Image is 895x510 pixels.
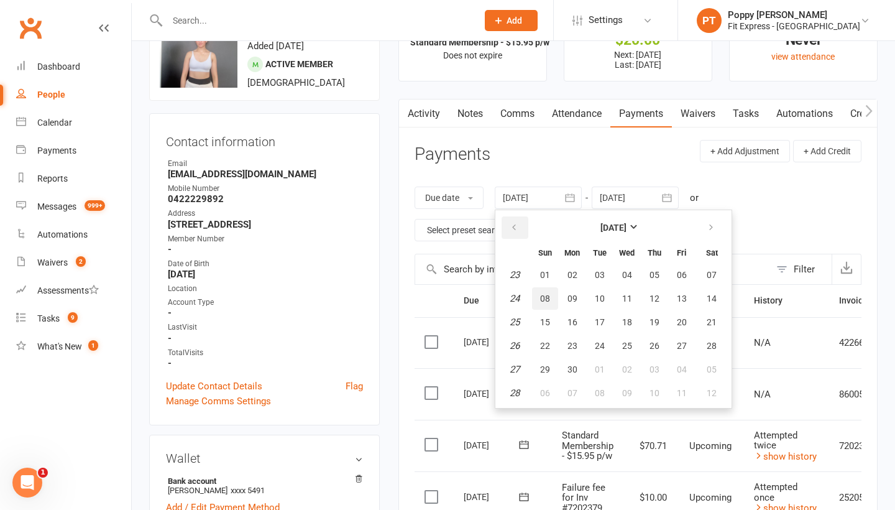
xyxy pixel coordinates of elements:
span: 02 [567,270,577,280]
a: Comms [492,100,543,128]
strong: - [168,333,363,344]
button: 18 [614,311,640,333]
strong: 0422229892 [168,193,363,205]
button: 28 [696,335,728,357]
button: 10 [587,287,613,310]
span: 21 [707,317,717,327]
a: Calendar [16,109,131,137]
span: 11 [677,388,687,398]
span: 13 [677,294,687,304]
div: [DATE] [464,487,521,506]
div: Account Type [168,297,363,308]
span: 2 [76,256,86,267]
div: or [690,190,699,205]
strong: Bank account [168,476,357,486]
div: Address [168,208,363,220]
span: [DEMOGRAPHIC_DATA] [247,77,345,88]
button: 12 [641,287,668,310]
a: Dashboard [16,53,131,81]
div: Fit Express - [GEOGRAPHIC_DATA] [728,21,860,32]
div: Waivers [37,257,68,267]
button: 06 [669,264,695,286]
span: 02 [622,364,632,374]
h3: Wallet [166,452,363,465]
a: Clubworx [15,12,46,44]
div: Payments [37,146,76,155]
button: 19 [641,311,668,333]
button: 04 [614,264,640,286]
button: 22 [532,335,558,357]
button: 03 [587,264,613,286]
em: 25 [510,317,520,328]
span: 999+ [85,200,105,211]
button: 24 [587,335,613,357]
span: 09 [567,294,577,304]
div: Assessments [37,285,99,295]
div: LastVisit [168,322,363,333]
em: 26 [510,340,520,351]
small: Friday [677,248,686,257]
button: 03 [641,358,668,381]
span: 03 [595,270,605,280]
span: 22 [540,341,550,351]
span: 06 [677,270,687,280]
div: Reports [37,174,68,183]
button: 02 [559,264,585,286]
div: People [37,90,65,100]
button: 01 [587,358,613,381]
button: 13 [669,287,695,310]
span: 10 [649,388,659,398]
span: 28 [707,341,717,351]
a: show history [754,451,817,462]
button: 05 [696,358,728,381]
a: Notes [449,100,492,128]
strong: - [168,358,363,369]
a: Activity [399,100,449,128]
td: 7202379 [828,420,886,472]
button: 17 [587,311,613,333]
a: Tasks 9 [16,305,131,333]
span: 04 [622,270,632,280]
button: 11 [614,287,640,310]
a: Waivers 2 [16,249,131,277]
span: Does not expire [443,50,502,60]
span: 01 [595,364,605,374]
span: 15 [540,317,550,327]
strong: - [168,244,363,255]
li: [PERSON_NAME] [166,475,363,497]
a: Payments [16,137,131,165]
small: Thursday [648,248,661,257]
span: Settings [589,6,623,34]
span: xxxx 5491 [231,486,265,495]
img: image1731871245.png [160,10,237,88]
button: 16 [559,311,585,333]
button: 08 [587,382,613,404]
div: [DATE] [464,435,521,455]
div: [DATE] [464,332,521,351]
div: Automations [37,229,88,239]
h3: Payments [415,145,490,164]
div: Mobile Number [168,183,363,195]
small: Monday [564,248,580,257]
strong: [DATE] [600,223,626,233]
strong: [STREET_ADDRESS] [168,219,363,230]
button: 25 [614,335,640,357]
span: 17 [595,317,605,327]
button: 07 [696,264,728,286]
button: 05 [641,264,668,286]
a: Tasks [724,100,768,128]
button: 04 [669,358,695,381]
span: Upcoming [689,440,732,452]
span: 10 [595,294,605,304]
span: 12 [649,294,659,304]
strong: [EMAIL_ADDRESS][DOMAIN_NAME] [168,169,363,180]
span: 04 [677,364,687,374]
span: 25 [622,341,632,351]
a: People [16,81,131,109]
a: Attendance [543,100,610,128]
em: 23 [510,269,520,280]
input: Search by invoice number [415,254,770,284]
button: 21 [696,311,728,333]
div: What's New [37,341,82,351]
p: Next: [DATE] Last: [DATE] [576,50,700,70]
